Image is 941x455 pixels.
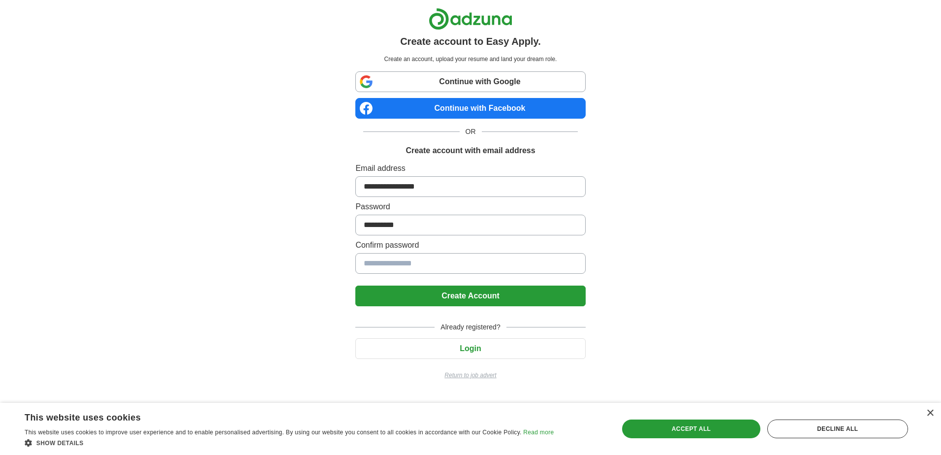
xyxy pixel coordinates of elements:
[25,429,522,436] span: This website uses cookies to improve user experience and to enable personalised advertising. By u...
[767,420,908,438] div: Decline all
[406,145,535,157] h1: Create account with email address
[25,438,554,448] div: Show details
[926,410,934,417] div: Close
[355,371,585,380] a: Return to job advert
[355,239,585,251] label: Confirm password
[25,409,529,423] div: This website uses cookies
[357,55,583,64] p: Create an account, upload your resume and land your dream role.
[355,162,585,174] label: Email address
[355,201,585,213] label: Password
[355,338,585,359] button: Login
[355,286,585,306] button: Create Account
[355,344,585,353] a: Login
[36,440,84,447] span: Show details
[523,429,554,436] a: Read more, opens a new window
[622,420,760,438] div: Accept all
[355,71,585,92] a: Continue with Google
[435,322,506,332] span: Already registered?
[355,98,585,119] a: Continue with Facebook
[460,127,482,137] span: OR
[429,8,512,30] img: Adzuna logo
[400,34,541,49] h1: Create account to Easy Apply.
